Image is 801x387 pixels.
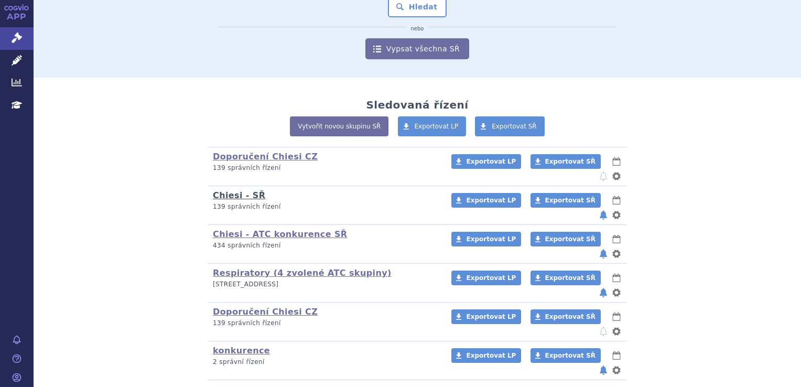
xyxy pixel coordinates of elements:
[611,349,622,362] button: lhůty
[213,152,318,162] a: Doporučení Chiesi CZ
[598,364,609,377] button: notifikace
[365,38,469,59] a: Vypsat všechna SŘ
[406,26,429,32] i: nebo
[611,310,622,323] button: lhůty
[451,271,521,285] a: Exportovat LP
[611,209,622,221] button: nastavení
[398,116,467,136] a: Exportovat LP
[531,154,601,169] a: Exportovat SŘ
[598,325,609,338] button: notifikace
[531,193,601,208] a: Exportovat SŘ
[415,123,459,130] span: Exportovat LP
[598,286,609,299] button: notifikace
[611,325,622,338] button: nastavení
[213,358,438,367] p: 2 správní řízení
[451,232,521,246] a: Exportovat LP
[531,309,601,324] a: Exportovat SŘ
[531,348,601,363] a: Exportovat SŘ
[545,235,596,243] span: Exportovat SŘ
[466,158,516,165] span: Exportovat LP
[213,307,318,317] a: Doporučení Chiesi CZ
[611,286,622,299] button: nastavení
[213,229,348,239] a: Chiesi - ATC konkurence SŘ
[466,235,516,243] span: Exportovat LP
[213,268,392,278] a: Respiratory (4 zvolené ATC skupiny)
[545,274,596,282] span: Exportovat SŘ
[598,170,609,182] button: notifikace
[611,272,622,284] button: lhůty
[466,274,516,282] span: Exportovat LP
[545,158,596,165] span: Exportovat SŘ
[611,194,622,207] button: lhůty
[213,319,438,328] p: 139 správních řízení
[466,197,516,204] span: Exportovat LP
[611,248,622,260] button: nastavení
[213,164,438,173] p: 139 správních řízení
[290,116,388,136] a: Vytvořit novou skupinu SŘ
[598,248,609,260] button: notifikace
[213,202,438,211] p: 139 správních řízení
[213,190,266,200] a: Chiesi - SŘ
[492,123,537,130] span: Exportovat SŘ
[213,346,270,356] a: konkurence
[213,280,438,289] p: [STREET_ADDRESS]
[598,209,609,221] button: notifikace
[531,271,601,285] a: Exportovat SŘ
[213,241,438,250] p: 434 správních řízení
[611,170,622,182] button: nastavení
[451,309,521,324] a: Exportovat LP
[611,233,622,245] button: lhůty
[466,352,516,359] span: Exportovat LP
[475,116,545,136] a: Exportovat SŘ
[611,155,622,168] button: lhůty
[545,313,596,320] span: Exportovat SŘ
[611,364,622,377] button: nastavení
[451,193,521,208] a: Exportovat LP
[545,197,596,204] span: Exportovat SŘ
[451,348,521,363] a: Exportovat LP
[545,352,596,359] span: Exportovat SŘ
[366,99,468,111] h2: Sledovaná řízení
[466,313,516,320] span: Exportovat LP
[531,232,601,246] a: Exportovat SŘ
[451,154,521,169] a: Exportovat LP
